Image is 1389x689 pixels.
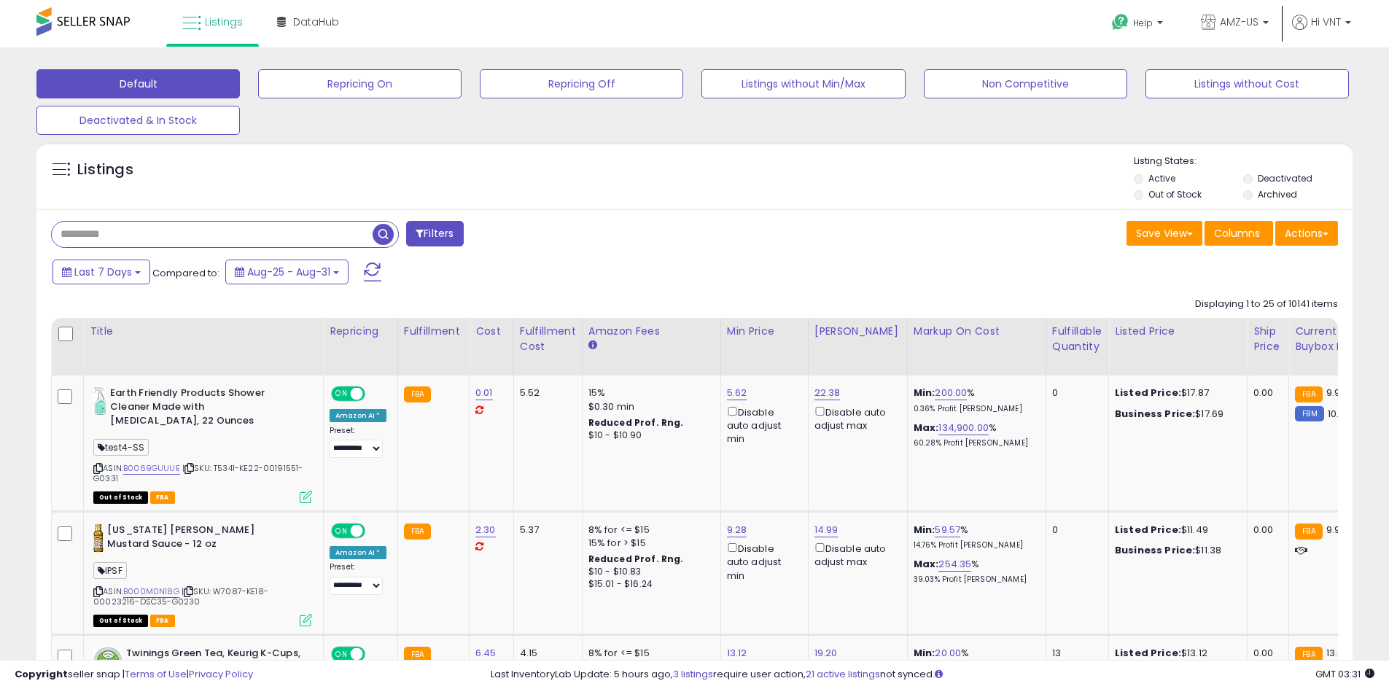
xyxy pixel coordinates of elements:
[814,404,896,432] div: Disable auto adjust max
[93,523,104,553] img: 41996DsgoLL._SL40_.jpg
[363,525,386,537] span: OFF
[914,523,1035,550] div: %
[491,668,1374,682] div: Last InventoryLab Update: 5 hours ago, require user action, not synced.
[938,421,989,435] a: 134,900.00
[330,426,386,459] div: Preset:
[1145,69,1349,98] button: Listings without Cost
[330,562,386,595] div: Preset:
[727,324,802,339] div: Min Price
[475,386,493,400] a: 0.01
[914,558,1035,585] div: %
[330,546,386,559] div: Amazon AI *
[1295,324,1370,354] div: Current Buybox Price
[152,266,219,280] span: Compared to:
[520,324,576,354] div: Fulfillment Cost
[404,647,431,663] small: FBA
[330,324,392,339] div: Repricing
[588,578,709,591] div: $15.01 - $16.24
[93,439,149,456] span: test4-SS
[293,15,339,29] span: DataHub
[814,646,838,661] a: 19.20
[406,221,463,246] button: Filters
[1328,407,1350,421] span: 10.57
[1115,647,1236,660] div: $13.12
[93,647,122,676] img: 51dMMfoC+DL._SL40_.jpg
[924,69,1127,98] button: Non Competitive
[814,386,841,400] a: 22.38
[914,523,935,537] b: Min:
[914,324,1040,339] div: Markup on Cost
[1311,15,1341,29] span: Hi VNT
[363,388,386,400] span: OFF
[914,647,1035,674] div: %
[189,667,253,681] a: Privacy Policy
[90,324,317,339] div: Title
[520,386,571,400] div: 5.52
[36,106,240,135] button: Deactivated & In Stock
[1295,386,1322,402] small: FBA
[1220,15,1258,29] span: AMZ-US
[123,585,179,598] a: B000M0N18G
[1148,172,1175,184] label: Active
[125,667,187,681] a: Terms of Use
[225,260,349,284] button: Aug-25 - Aug-31
[1115,544,1236,557] div: $11.38
[814,540,896,569] div: Disable auto adjust max
[15,668,253,682] div: seller snap | |
[93,562,127,579] span: IPSF
[126,647,303,677] b: Twinings Green Tea, Keurig K-Cups, 12 Count (Pack of 1)
[1275,221,1338,246] button: Actions
[701,69,905,98] button: Listings without Min/Max
[363,648,386,661] span: OFF
[914,557,939,571] b: Max:
[935,646,961,661] a: 20.00
[914,646,935,660] b: Min:
[814,523,839,537] a: 14.99
[1115,408,1236,421] div: $17.69
[1292,15,1351,47] a: Hi VNT
[1115,324,1241,339] div: Listed Price
[74,265,132,279] span: Last 7 Days
[727,540,797,583] div: Disable auto adjust min
[475,324,507,339] div: Cost
[93,523,312,625] div: ASIN:
[588,400,709,413] div: $0.30 min
[1134,155,1353,168] p: Listing States:
[404,523,431,540] small: FBA
[1253,647,1277,660] div: 0.00
[1115,407,1195,421] b: Business Price:
[914,386,1035,413] div: %
[36,69,240,98] button: Default
[588,553,684,565] b: Reduced Prof. Rng.
[1295,406,1323,421] small: FBM
[258,69,462,98] button: Repricing On
[588,429,709,442] div: $10 - $10.90
[1052,386,1097,400] div: 0
[935,523,960,537] a: 59.57
[15,667,68,681] strong: Copyright
[520,523,571,537] div: 5.37
[914,386,935,400] b: Min:
[1326,386,1347,400] span: 9.99
[332,388,351,400] span: ON
[588,339,597,352] small: Amazon Fees.
[914,404,1035,414] p: 0.36% Profit [PERSON_NAME]
[1115,523,1236,537] div: $11.49
[93,585,268,607] span: | SKU: W7087-KE18-00023216-DSC35-G0230
[588,324,715,339] div: Amazon Fees
[673,667,713,681] a: 3 listings
[1295,523,1322,540] small: FBA
[480,69,683,98] button: Repricing Off
[914,421,1035,448] div: %
[1115,386,1236,400] div: $17.87
[404,324,463,339] div: Fulfillment
[1115,543,1195,557] b: Business Price:
[150,491,175,504] span: FBA
[52,260,150,284] button: Last 7 Days
[727,646,747,661] a: 13.12
[1326,646,1349,660] span: 13.07
[1052,647,1097,660] div: 13
[475,523,496,537] a: 2.30
[1205,221,1273,246] button: Columns
[93,491,148,504] span: All listings that are currently out of stock and unavailable for purchase on Amazon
